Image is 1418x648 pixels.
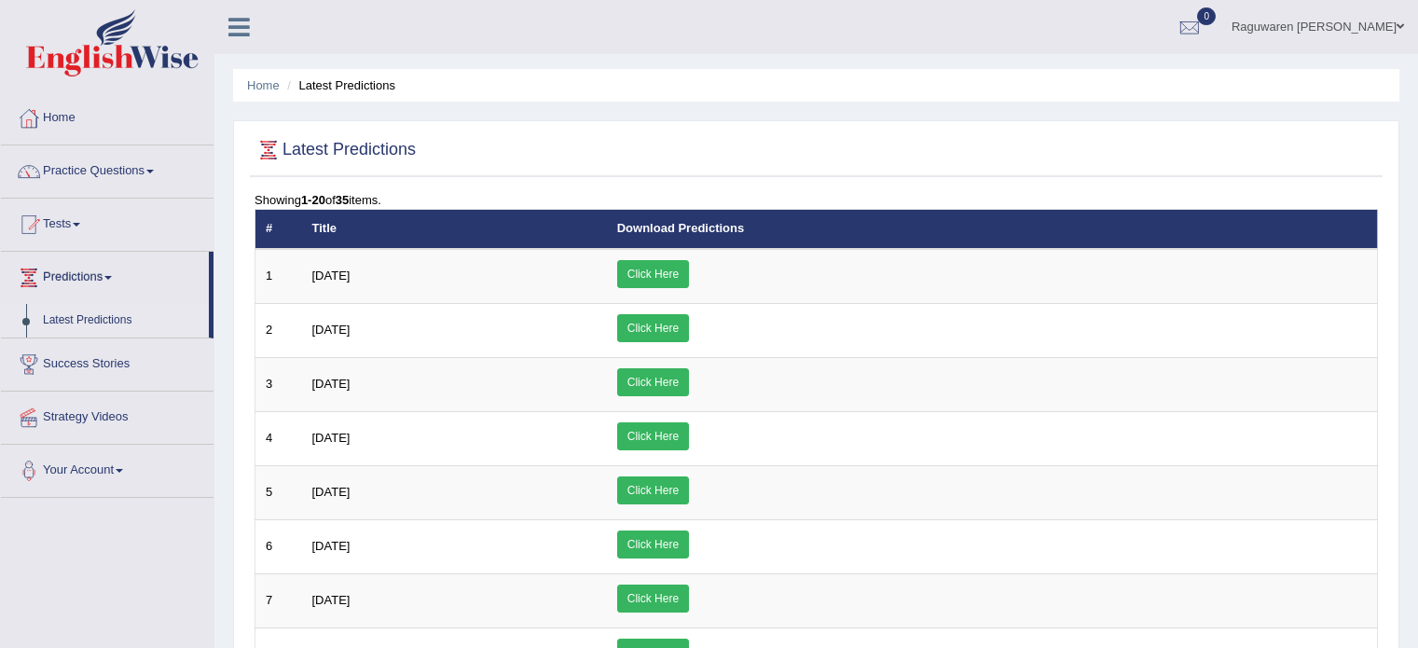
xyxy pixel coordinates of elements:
b: 1-20 [301,193,325,207]
a: Click Here [617,476,689,504]
h2: Latest Predictions [255,136,416,164]
td: 2 [255,303,302,357]
span: [DATE] [312,269,351,283]
td: 3 [255,357,302,411]
span: [DATE] [312,377,351,391]
a: Tests [1,199,213,245]
span: [DATE] [312,485,351,499]
a: Practice Questions [1,145,213,192]
td: 7 [255,573,302,627]
a: Predictions [1,252,209,298]
td: 6 [255,519,302,573]
span: 0 [1197,7,1216,25]
a: Your Account [1,445,213,491]
a: Latest Predictions [34,304,209,338]
td: 5 [255,465,302,519]
td: 1 [255,249,302,304]
a: Click Here [617,585,689,613]
td: 4 [255,411,302,465]
b: 35 [336,193,349,207]
a: Home [1,92,213,139]
a: Click Here [617,368,689,396]
th: Title [302,210,607,249]
a: Success Stories [1,338,213,385]
a: Strategy Videos [1,392,213,438]
div: Showing of items. [255,191,1378,209]
span: [DATE] [312,431,351,445]
span: [DATE] [312,323,351,337]
li: Latest Predictions [282,76,395,94]
a: Click Here [617,531,689,558]
a: Home [247,78,280,92]
th: Download Predictions [607,210,1378,249]
span: [DATE] [312,539,351,553]
a: Click Here [617,314,689,342]
a: Click Here [617,422,689,450]
th: # [255,210,302,249]
a: Click Here [617,260,689,288]
span: [DATE] [312,593,351,607]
